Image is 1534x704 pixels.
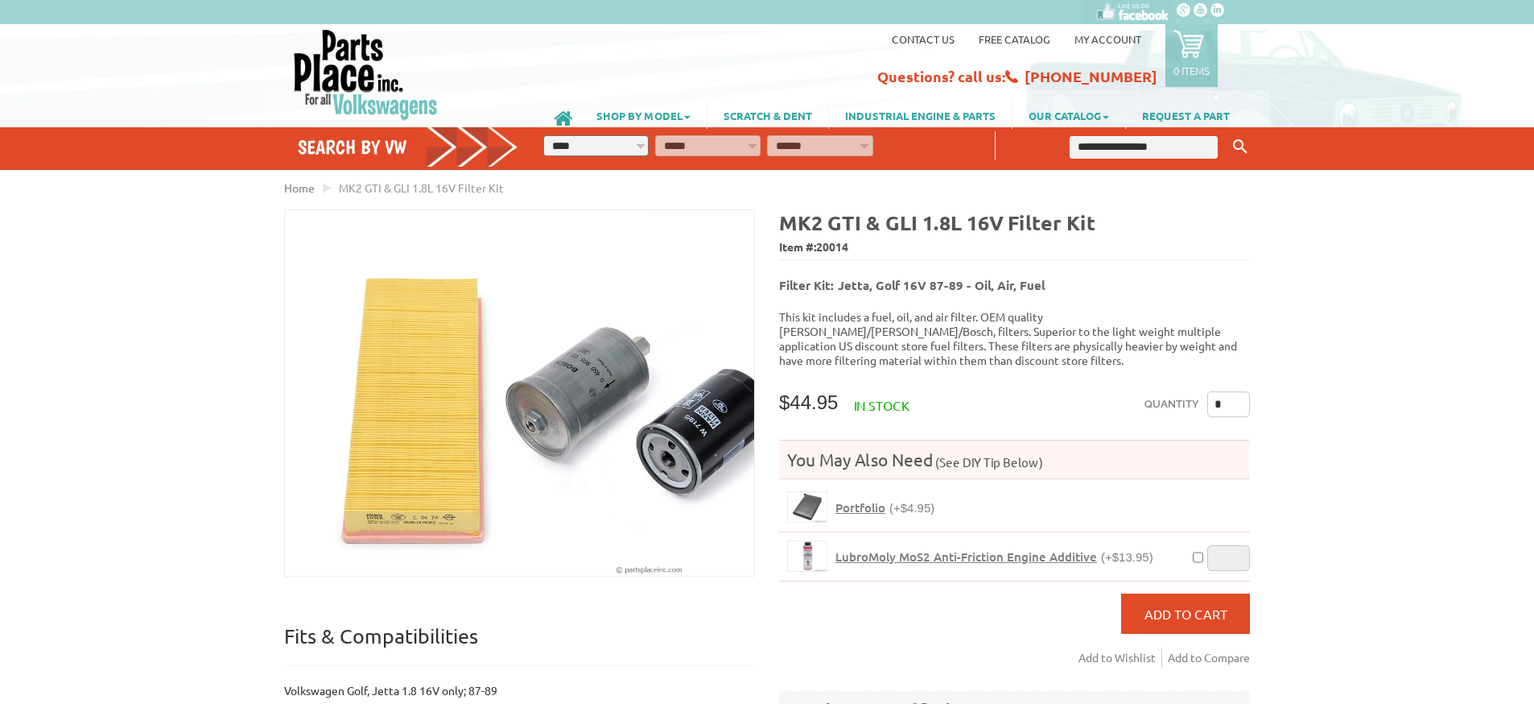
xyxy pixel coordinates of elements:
span: 20014 [816,239,848,254]
label: Quantity [1144,391,1199,417]
img: MK2 GTI & GLI 1.8L 16V Filter Kit [285,210,754,576]
a: Contact us [892,32,955,46]
img: Portfolio [788,492,827,522]
span: LubroMoly MoS2 Anti-Friction Engine Additive [835,549,1097,565]
a: INDUSTRIAL ENGINE & PARTS [829,101,1012,129]
button: Add to Cart [1121,594,1250,634]
span: In stock [854,397,909,413]
a: 0 items [1165,24,1218,87]
span: Add to Cart [1144,606,1227,622]
span: Portfolio [835,499,885,516]
a: Add to Compare [1168,648,1250,668]
a: My Account [1074,32,1141,46]
a: REQUEST A PART [1126,101,1246,129]
a: Portfolio(+$4.95) [835,500,934,516]
span: MK2 GTI & GLI 1.8L 16V Filter Kit [339,180,504,195]
p: Volkswagen Golf, Jetta 1.8 16V only; 87-89 [284,682,755,699]
p: Fits & Compatibilities [284,623,755,666]
a: LubroMoly MoS2 Anti-Friction Engine Additive(+$13.95) [835,549,1153,565]
span: Item #: [779,236,1250,259]
img: Parts Place Inc! [292,28,439,121]
a: Home [284,180,315,195]
b: MK2 GTI & GLI 1.8L 16V Filter Kit [779,209,1095,235]
a: SCRATCH & DENT [707,101,828,129]
p: 0 items [1173,64,1210,77]
a: OUR CATALOG [1012,101,1125,129]
a: SHOP BY MODEL [580,101,707,129]
b: Filter Kit: Jetta, Golf 16V 87-89 - Oil, Air, Fuel [779,277,1045,293]
span: (See DIY Tip Below) [933,454,1043,470]
h4: You May Also Need [779,449,1250,470]
a: Add to Wishlist [1078,648,1162,668]
a: LubroMoly MoS2 Anti-Friction Engine Additive [787,540,827,572]
a: Portfolio [787,491,827,523]
img: LubroMoly MoS2 Anti-Friction Engine Additive [788,541,827,571]
button: Keyword Search [1228,134,1252,160]
a: Free Catalog [979,32,1050,46]
span: (+$4.95) [889,501,934,515]
h4: Search by VW [298,135,518,159]
span: $44.95 [779,391,838,413]
span: (+$13.95) [1101,550,1153,564]
p: This kit includes a fuel, oil, and air filter. OEM quality [PERSON_NAME]/[PERSON_NAME]/Bosch, fil... [779,309,1250,367]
